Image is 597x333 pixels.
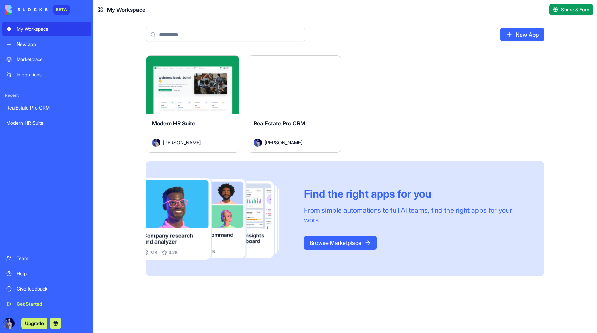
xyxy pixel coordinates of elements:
[6,120,87,126] div: Modern HR Suite
[53,5,70,15] div: BETA
[561,6,589,13] span: Share & Earn
[2,22,91,36] a: My Workspace
[17,285,87,292] div: Give feedback
[2,101,91,115] a: RealEstate Pro CRM
[304,236,377,250] a: Browse Marketplace
[107,6,145,14] span: My Workspace
[17,301,87,307] div: Get Started
[152,139,160,147] img: Avatar
[17,255,87,262] div: Team
[17,41,87,48] div: New app
[17,56,87,63] div: Marketplace
[2,297,91,311] a: Get Started
[2,116,91,130] a: Modern HR Suite
[146,178,293,260] img: Frame_181_egmpey.png
[17,26,87,32] div: My Workspace
[2,282,91,296] a: Give feedback
[248,55,341,153] a: RealEstate Pro CRMAvatar[PERSON_NAME]
[2,68,91,82] a: Integrations
[163,139,201,146] span: [PERSON_NAME]
[304,206,528,225] div: From simple automations to full AI teams, find the right apps for your work
[17,71,87,78] div: Integrations
[265,139,302,146] span: [PERSON_NAME]
[304,188,528,200] div: Find the right apps for you
[2,251,91,265] a: Team
[3,318,15,329] img: ACg8ocJGOnBUZx26CjtzX_R2HE12XfS2ngDKrpmZLBbuTyttKQ24aK9tLA=s96-c
[152,120,195,127] span: Modern HR Suite
[146,55,239,153] a: Modern HR SuiteAvatar[PERSON_NAME]
[6,104,87,111] div: RealEstate Pro CRM
[5,5,70,15] a: BETA
[21,318,47,329] button: Upgrade
[2,93,91,98] span: Recent
[5,5,48,15] img: logo
[21,320,47,326] a: Upgrade
[549,4,593,15] button: Share & Earn
[2,53,91,66] a: Marketplace
[254,120,305,127] span: RealEstate Pro CRM
[2,267,91,280] a: Help
[500,28,544,41] a: New App
[17,270,87,277] div: Help
[254,139,262,147] img: Avatar
[2,37,91,51] a: New app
